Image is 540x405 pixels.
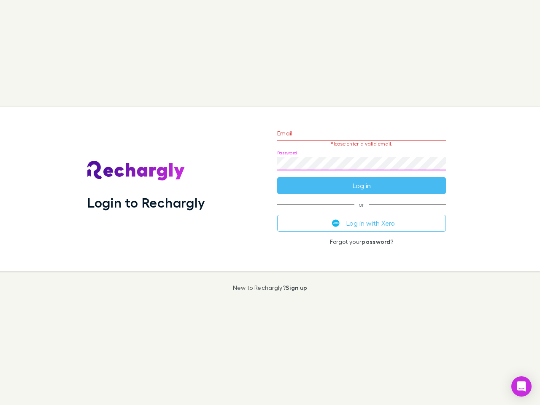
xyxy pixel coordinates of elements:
[511,376,532,397] div: Open Intercom Messenger
[87,194,205,211] h1: Login to Rechargly
[332,219,340,227] img: Xero's logo
[87,161,185,181] img: Rechargly's Logo
[286,284,307,291] a: Sign up
[233,284,308,291] p: New to Rechargly?
[277,150,297,156] label: Password
[277,204,446,205] span: or
[277,215,446,232] button: Log in with Xero
[362,238,390,245] a: password
[277,177,446,194] button: Log in
[277,141,446,147] p: Please enter a valid email.
[277,238,446,245] p: Forgot your ?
